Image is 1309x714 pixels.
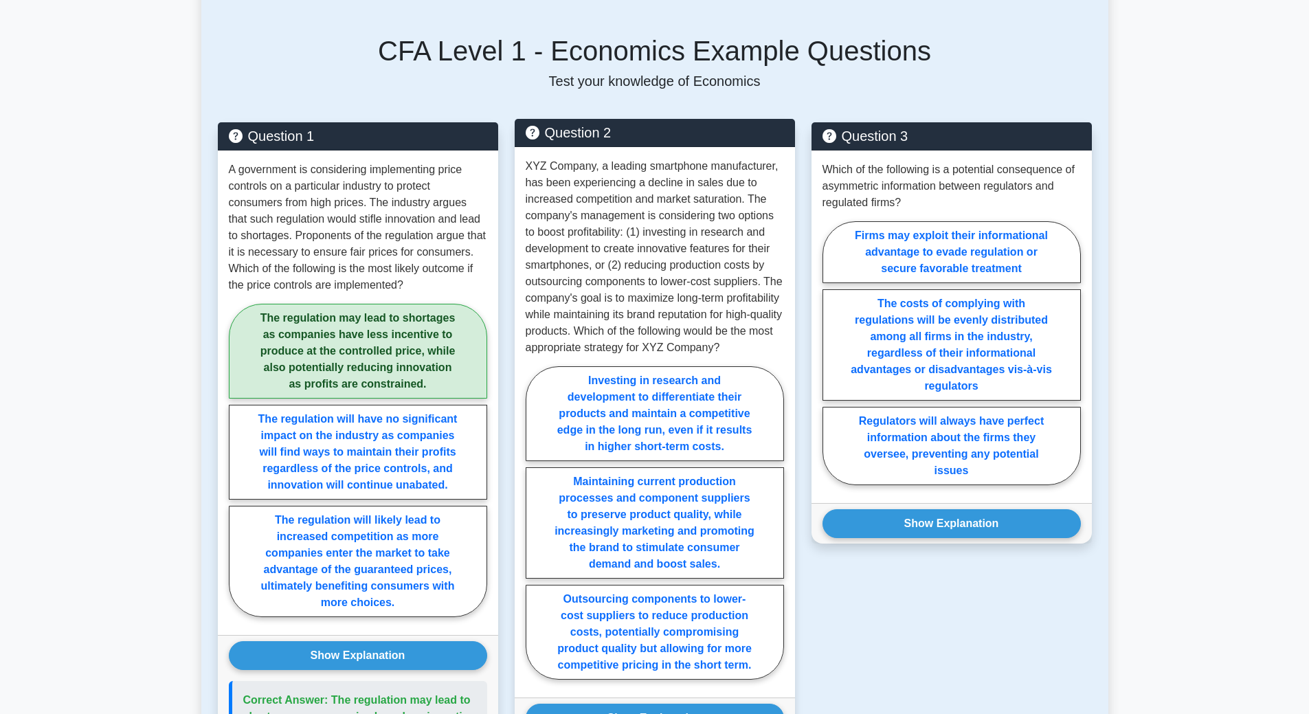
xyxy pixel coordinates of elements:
[526,158,784,356] p: XYZ Company, a leading smartphone manufacturer, has been experiencing a decline in sales due to i...
[229,641,487,670] button: Show Explanation
[823,161,1081,211] p: Which of the following is a potential consequence of asymmetric information between regulators an...
[526,366,784,461] label: Investing in research and development to differentiate their products and maintain a competitive ...
[823,128,1081,144] h5: Question 3
[229,405,487,500] label: The regulation will have no significant impact on the industry as companies will find ways to mai...
[526,124,784,141] h5: Question 2
[526,585,784,680] label: Outsourcing components to lower-cost suppliers to reduce production costs, potentially compromisi...
[229,506,487,617] label: The regulation will likely lead to increased competition as more companies enter the market to ta...
[526,467,784,579] label: Maintaining current production processes and component suppliers to preserve product quality, whi...
[218,34,1092,67] h5: CFA Level 1 - Economics Example Questions
[823,221,1081,283] label: Firms may exploit their informational advantage to evade regulation or secure favorable treatment
[823,509,1081,538] button: Show Explanation
[823,407,1081,485] label: Regulators will always have perfect information about the firms they oversee, preventing any pote...
[229,161,487,293] p: A government is considering implementing price controls on a particular industry to protect consu...
[229,128,487,144] h5: Question 1
[218,73,1092,89] p: Test your knowledge of Economics
[823,289,1081,401] label: The costs of complying with regulations will be evenly distributed among all firms in the industr...
[229,304,487,399] label: The regulation may lead to shortages as companies have less incentive to produce at the controlle...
